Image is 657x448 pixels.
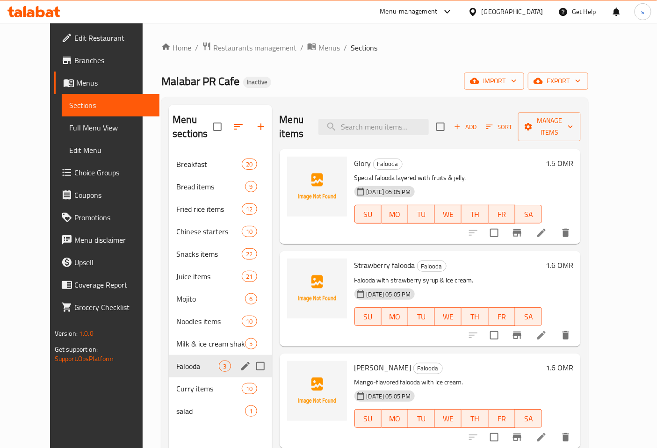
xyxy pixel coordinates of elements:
span: 20 [242,160,256,169]
span: salad [176,405,245,417]
p: Special falooda layered with fruits & jelly. [354,172,542,184]
button: TH [462,409,488,428]
span: Coverage Report [74,279,152,290]
a: Coverage Report [54,274,160,296]
span: 3 [219,362,230,371]
span: 5 [245,340,256,348]
span: Sort sections [227,116,250,138]
button: MO [382,205,408,224]
span: Glory [354,156,371,170]
button: TH [462,307,488,326]
span: Inactive [243,78,271,86]
span: Add item [450,120,480,134]
div: items [242,248,257,260]
div: items [242,159,257,170]
span: s [641,7,644,17]
a: Grocery Checklist [54,296,160,318]
span: Milk & ice cream shake [176,338,245,349]
a: Home [161,42,191,53]
div: [GEOGRAPHIC_DATA] [482,7,543,17]
span: Promotions [74,212,152,223]
span: 12 [242,205,256,214]
div: Inactive [243,77,271,88]
a: Menus [307,42,340,54]
span: TH [465,208,484,221]
a: Edit menu item [536,330,547,341]
button: SA [515,409,542,428]
button: SU [354,307,382,326]
a: Edit Restaurant [54,27,160,49]
button: export [528,72,588,90]
a: Branches [54,49,160,72]
a: Promotions [54,206,160,229]
a: Support.OpsPlatform [55,353,114,365]
span: Branches [74,55,152,66]
span: Juice items [176,271,242,282]
span: Select to update [484,223,504,243]
a: Choice Groups [54,161,160,184]
span: Select section [431,117,450,137]
button: TH [462,205,488,224]
div: Mojito [176,293,245,304]
div: items [242,203,257,215]
div: Noodles items10 [169,310,272,332]
span: Get support on: [55,343,98,355]
span: Add [453,122,478,132]
span: TU [412,208,431,221]
div: Breakfast20 [169,153,272,175]
span: WE [439,208,458,221]
div: items [242,316,257,327]
button: SU [354,409,382,428]
p: Mango-flavored falooda with ice cream. [354,376,542,388]
span: Sort [486,122,512,132]
span: Chinese starters [176,226,242,237]
div: Fried rice items [176,203,242,215]
button: FR [489,307,515,326]
span: WE [439,310,458,324]
span: Falooda [414,363,442,374]
div: Falooda [413,363,443,374]
h6: 1.5 OMR [546,157,573,170]
span: SA [519,208,538,221]
a: Menu disclaimer [54,229,160,251]
span: [DATE] 05:05 PM [363,392,415,401]
span: Full Menu View [69,122,152,133]
span: Sort items [480,120,518,134]
button: WE [435,205,462,224]
h2: Menu sections [173,113,213,141]
button: TU [408,409,435,428]
div: Bread items [176,181,245,192]
span: TH [465,412,484,426]
div: Curry items10 [169,377,272,400]
p: Falooda with strawberry syrup & ice cream. [354,275,542,286]
div: items [242,383,257,394]
img: Glory [287,157,347,217]
span: SA [519,412,538,426]
h2: Menu items [280,113,308,141]
a: Edit menu item [536,227,547,238]
span: 22 [242,250,256,259]
span: Menus [318,42,340,53]
div: Falooda [373,159,403,170]
div: Juice items21 [169,265,272,288]
div: Falooda [417,260,447,272]
span: Curry items [176,383,242,394]
button: Branch-specific-item [506,222,528,244]
span: [DATE] 05:05 PM [363,188,415,196]
button: Branch-specific-item [506,324,528,347]
button: FR [489,409,515,428]
span: Coupons [74,189,152,201]
span: FR [492,208,512,221]
span: import [472,75,517,87]
span: Edit Menu [69,145,152,156]
span: Noodles items [176,316,242,327]
span: Falooda [374,159,402,169]
button: SA [515,205,542,224]
button: WE [435,307,462,326]
span: TH [465,310,484,324]
a: Coupons [54,184,160,206]
button: SA [515,307,542,326]
div: items [245,405,257,417]
button: TU [408,205,435,224]
div: Menu-management [380,6,438,17]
